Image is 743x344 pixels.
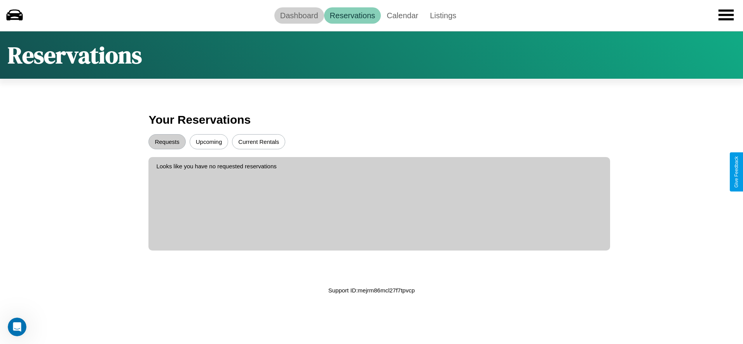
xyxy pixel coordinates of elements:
[734,156,739,188] div: Give Feedback
[8,318,26,336] iframe: Intercom live chat
[328,285,415,296] p: Support ID: mejrm86mcl27f7tpvcp
[274,7,324,24] a: Dashboard
[232,134,285,149] button: Current Rentals
[8,39,142,71] h1: Reservations
[381,7,424,24] a: Calendar
[324,7,381,24] a: Reservations
[148,134,185,149] button: Requests
[190,134,228,149] button: Upcoming
[424,7,462,24] a: Listings
[148,109,594,130] h3: Your Reservations
[156,161,602,171] p: Looks like you have no requested reservations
